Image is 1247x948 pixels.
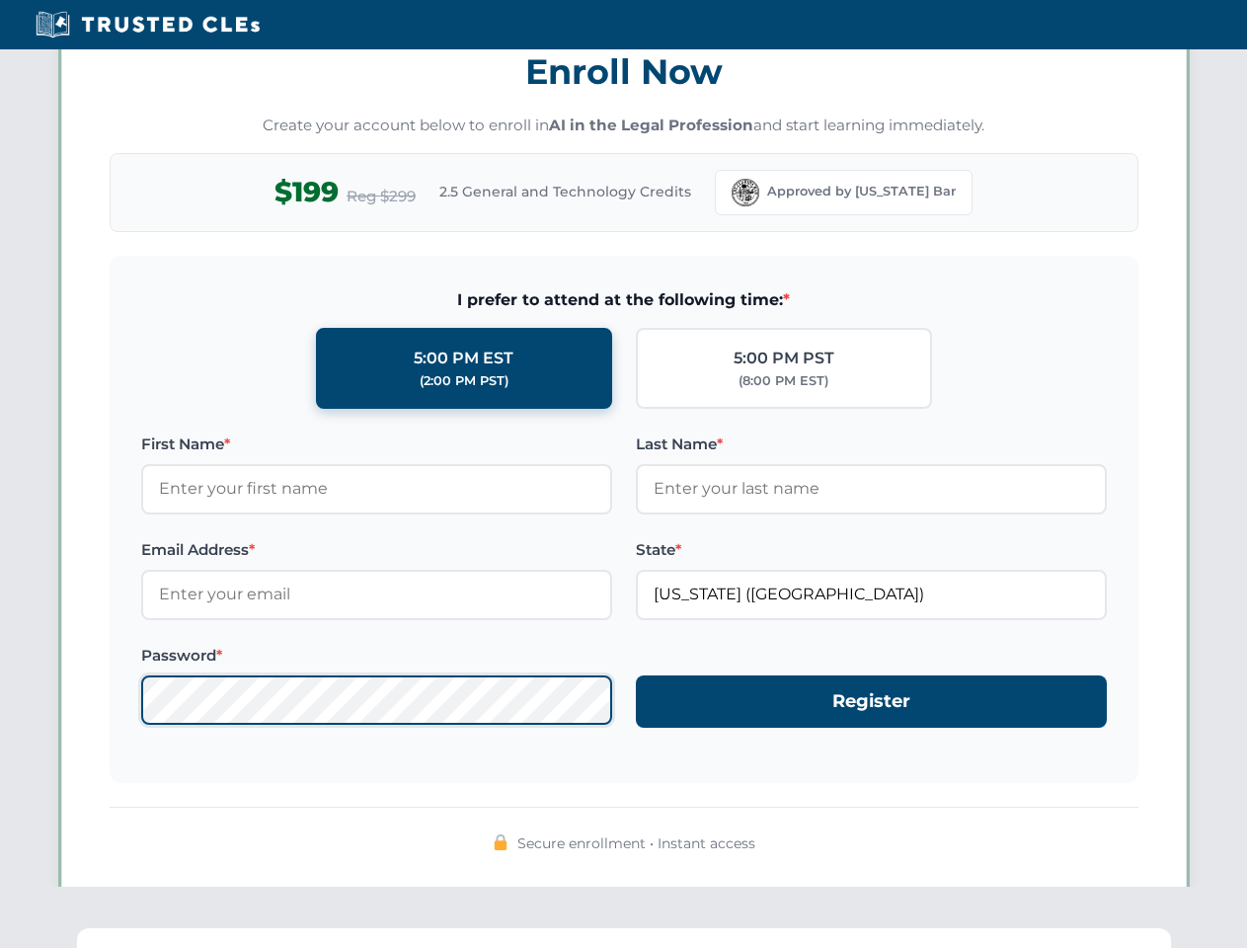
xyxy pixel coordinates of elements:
[141,570,612,619] input: Enter your email
[30,10,266,39] img: Trusted CLEs
[732,179,759,206] img: Florida Bar
[493,834,508,850] img: 🔒
[636,433,1107,456] label: Last Name
[636,570,1107,619] input: Florida (FL)
[274,170,339,214] span: $199
[549,116,753,134] strong: AI in the Legal Profession
[141,464,612,513] input: Enter your first name
[439,181,691,202] span: 2.5 General and Technology Credits
[141,433,612,456] label: First Name
[141,287,1107,313] span: I prefer to attend at the following time:
[739,371,828,391] div: (8:00 PM EST)
[347,185,416,208] span: Reg $299
[420,371,508,391] div: (2:00 PM PST)
[767,182,956,201] span: Approved by [US_STATE] Bar
[414,346,513,371] div: 5:00 PM EST
[636,675,1107,728] button: Register
[636,538,1107,562] label: State
[734,346,834,371] div: 5:00 PM PST
[636,464,1107,513] input: Enter your last name
[110,115,1138,137] p: Create your account below to enroll in and start learning immediately.
[141,644,612,668] label: Password
[517,832,755,854] span: Secure enrollment • Instant access
[110,40,1138,103] h3: Enroll Now
[141,538,612,562] label: Email Address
